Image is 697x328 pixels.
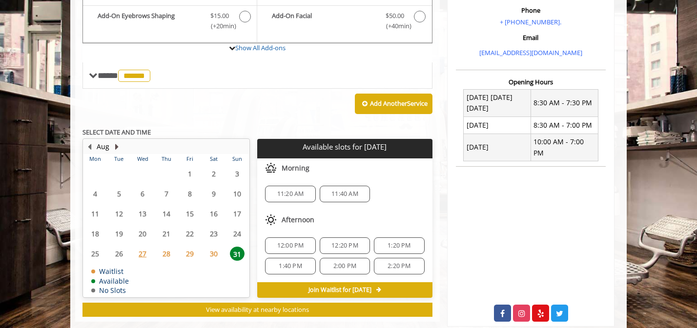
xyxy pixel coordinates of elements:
[154,244,178,264] td: Select day28
[531,117,598,134] td: 8:30 AM - 7:00 PM
[464,89,531,117] td: [DATE] [DATE] [DATE]
[225,154,249,164] th: Sun
[262,11,427,34] label: Add-On Facial
[206,247,221,261] span: 30
[97,141,109,152] button: Aug
[331,190,358,198] span: 11:40 AM
[308,286,371,294] span: Join Waitlist for [DATE]
[98,11,201,31] b: Add-On Eyebrows Shaping
[355,94,432,114] button: Add AnotherService
[230,247,245,261] span: 31
[82,128,151,136] b: SELECT DATE AND TIME
[265,162,277,174] img: morning slots
[374,258,424,274] div: 2:20 PM
[277,190,304,198] span: 11:20 AM
[206,305,309,314] span: View availability at nearby locations
[202,154,225,164] th: Sat
[235,43,286,52] a: Show All Add-ons
[456,78,606,85] h3: Opening Hours
[265,237,315,254] div: 12:00 PM
[91,277,129,285] td: Available
[272,11,375,31] b: Add-On Facial
[380,21,409,31] span: (+40min )
[458,34,603,41] h3: Email
[210,11,229,21] span: $15.00
[464,134,531,161] td: [DATE]
[320,237,370,254] div: 12:20 PM
[374,237,424,254] div: 1:20 PM
[370,99,428,108] b: Add Another Service
[83,154,107,164] th: Mon
[265,214,277,226] img: afternoon slots
[91,287,129,294] td: No Slots
[458,7,603,14] h3: Phone
[386,11,404,21] span: $50.00
[178,154,202,164] th: Fri
[154,154,178,164] th: Thu
[282,164,309,172] span: Morning
[178,244,202,264] td: Select day29
[202,244,225,264] td: Select day30
[131,154,154,164] th: Wed
[282,216,314,224] span: Afternoon
[107,154,130,164] th: Tue
[320,186,370,202] div: 11:40 AM
[388,242,410,250] span: 1:20 PM
[159,247,174,261] span: 28
[279,262,302,270] span: 1:40 PM
[331,242,358,250] span: 12:20 PM
[82,303,432,317] button: View availability at nearby locations
[479,48,582,57] a: [EMAIL_ADDRESS][DOMAIN_NAME]
[333,262,356,270] span: 2:00 PM
[265,186,315,202] div: 11:20 AM
[131,244,154,264] td: Select day27
[261,143,428,151] p: Available slots for [DATE]
[135,247,150,261] span: 27
[91,268,129,275] td: Waitlist
[88,11,252,34] label: Add-On Eyebrows Shaping
[277,242,304,250] span: 12:00 PM
[225,244,249,264] td: Select day31
[531,134,598,161] td: 10:00 AM - 7:00 PM
[265,258,315,274] div: 1:40 PM
[388,262,410,270] span: 2:20 PM
[464,117,531,134] td: [DATE]
[183,247,197,261] span: 29
[500,18,561,26] a: + [PHONE_NUMBER].
[113,141,121,152] button: Next Month
[205,21,234,31] span: (+20min )
[531,89,598,117] td: 8:30 AM - 7:30 PM
[320,258,370,274] div: 2:00 PM
[85,141,93,152] button: Previous Month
